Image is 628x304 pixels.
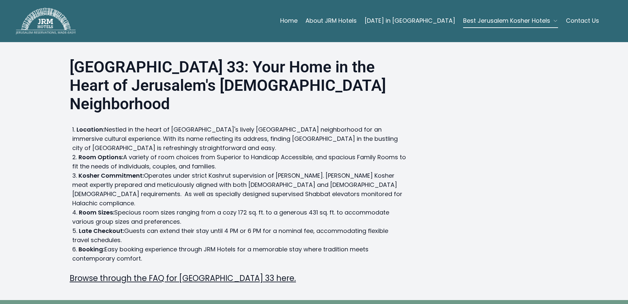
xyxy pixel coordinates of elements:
img: JRM Hotels [16,8,76,34]
strong: Kosher Commitment: [78,171,144,180]
strong: Booking: [78,245,104,253]
a: [DATE] in [GEOGRAPHIC_DATA] [365,14,455,27]
a: About JRM Hotels [305,14,357,27]
span: Best Jerusalem Kosher Hotels [463,16,550,25]
li: Guests can extend their stay until 4 PM or 6 PM for a nominal fee, accommodating flexible travel ... [72,226,406,245]
strong: [GEOGRAPHIC_DATA] 33: Your Home in the Heart of Jerusalem's [DEMOGRAPHIC_DATA] Neighborhood [70,58,386,113]
li: Nestled in the heart of [GEOGRAPHIC_DATA]'s lively [GEOGRAPHIC_DATA] neighborhood for an immersiv... [72,125,406,153]
li: Operates under strict Kashrut supervision of [PERSON_NAME]. [PERSON_NAME] Kosher meat expertly pr... [72,171,406,208]
strong: Location: [77,125,104,134]
li: A variety of room choices from Superior to Handicap Accessible, and spacious Family Rooms to fit ... [72,153,406,171]
li: Specious room sizes ranging from a cozy 172 sq. ft. to a generous 431 sq. ft. to accommodate vari... [72,208,406,226]
a: Home [280,14,298,27]
li: Easy booking experience through JRM Hotels for a memorable stay where tradition meets contemporar... [72,245,406,263]
strong: Late Checkout: [79,227,124,235]
strong: Room Options: [78,153,123,161]
a: Browse through the FAQ for [GEOGRAPHIC_DATA] 33 here. [70,273,296,284]
button: Best Jerusalem Kosher Hotels [463,14,558,27]
strong: Room Sizes: [79,208,114,216]
a: Contact Us [566,14,599,27]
